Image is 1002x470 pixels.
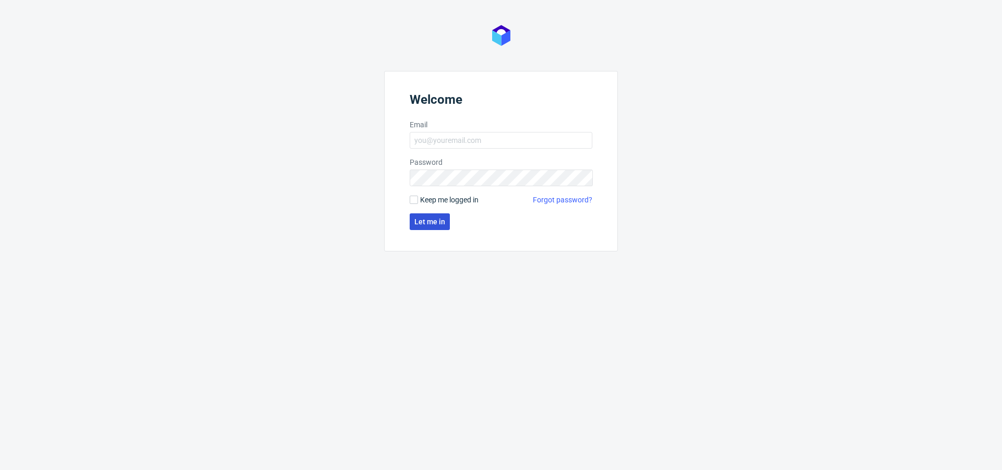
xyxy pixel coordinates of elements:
label: Email [410,119,592,130]
input: you@youremail.com [410,132,592,149]
a: Forgot password? [533,195,592,205]
label: Password [410,157,592,167]
span: Let me in [414,218,445,225]
header: Welcome [410,92,592,111]
span: Keep me logged in [420,195,479,205]
button: Let me in [410,213,450,230]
